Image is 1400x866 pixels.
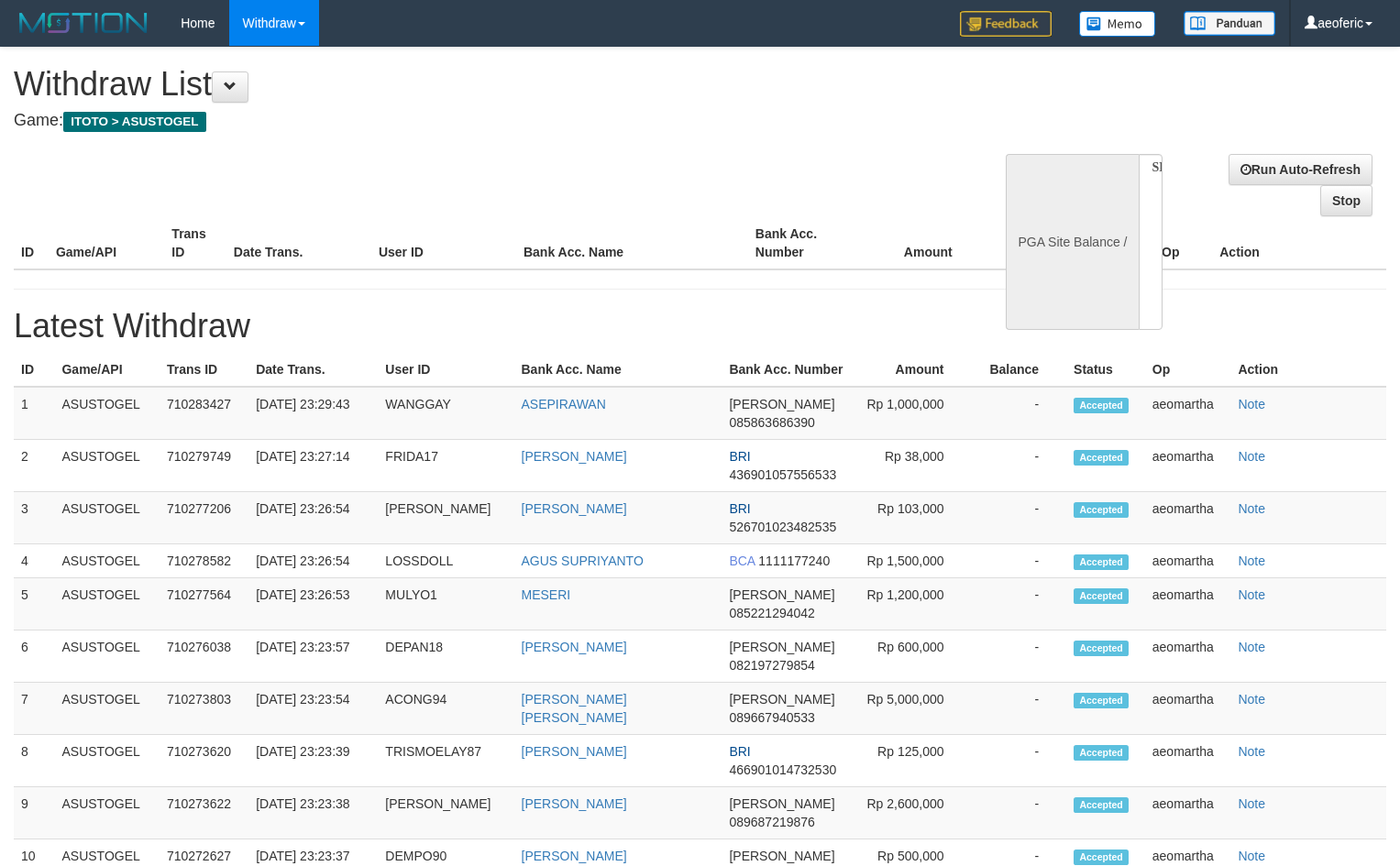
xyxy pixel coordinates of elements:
[160,353,248,387] th: Trans ID
[248,578,378,630] td: [DATE] 23:26:53
[864,217,979,269] th: Amount
[378,544,513,578] td: LOSSDOLL
[972,578,1067,630] td: -
[1238,587,1265,602] a: Note
[378,440,513,492] td: FRIDA17
[729,658,814,673] span: 082197279854
[1238,501,1265,516] a: Note
[1066,353,1145,387] th: Status
[1184,11,1275,36] img: panduan.png
[1145,387,1231,440] td: aeomartha
[1154,217,1212,269] th: Op
[14,544,54,578] td: 4
[14,683,54,735] td: 7
[729,849,834,863] span: [PERSON_NAME]
[1145,578,1231,630] td: aeomartha
[859,735,971,787] td: Rp 125,000
[1074,797,1129,813] span: Accepted
[14,630,54,683] td: 6
[14,66,915,103] h1: Withdraw List
[972,683,1067,735] td: -
[14,9,153,37] img: MOTION_logo.png
[729,640,834,654] span: [PERSON_NAME]
[729,744,750,759] span: BRI
[859,387,971,440] td: Rp 1,000,000
[729,501,750,516] span: BRI
[248,387,378,440] td: [DATE] 23:29:43
[248,492,378,544] td: [DATE] 23:26:54
[63,112,206,132] span: ITOTO > ASUSTOGEL
[522,849,627,863] a: [PERSON_NAME]
[522,587,571,602] a: MESERI
[49,217,164,269] th: Game/API
[160,735,248,787] td: 710273620
[729,520,836,534] span: 526701023482535
[1145,735,1231,787] td: aeomartha
[516,217,748,269] th: Bank Acc. Name
[729,397,834,411] span: [PERSON_NAME]
[859,544,971,578] td: Rp 1,500,000
[729,815,814,829] span: 089687219876
[1079,11,1156,37] img: Button%20Memo.svg
[722,353,859,387] th: Bank Acc. Number
[54,630,159,683] td: ASUSTOGEL
[1145,492,1231,544] td: aeomartha
[248,440,378,492] td: [DATE] 23:27:14
[729,415,814,430] span: 085863686390
[972,787,1067,839] td: -
[14,112,915,130] h4: Game:
[522,449,627,464] a: [PERSON_NAME]
[514,353,722,387] th: Bank Acc. Name
[54,578,159,630] td: ASUSTOGEL
[14,217,49,269] th: ID
[378,578,513,630] td: MULYO1
[54,492,159,544] td: ASUSTOGEL
[248,544,378,578] td: [DATE] 23:26:54
[160,787,248,839] td: 710273622
[729,692,834,707] span: [PERSON_NAME]
[1238,692,1265,707] a: Note
[859,578,971,630] td: Rp 1,200,000
[54,387,159,440] td: ASUSTOGEL
[160,544,248,578] td: 710278582
[729,710,814,725] span: 089667940533
[729,467,836,482] span: 436901057556533
[972,735,1067,787] td: -
[1238,397,1265,411] a: Note
[160,492,248,544] td: 710277206
[729,796,834,811] span: [PERSON_NAME]
[1238,849,1265,863] a: Note
[980,217,1086,269] th: Balance
[54,440,159,492] td: ASUSTOGEL
[248,787,378,839] td: [DATE] 23:23:38
[729,762,836,777] span: 466901014732530
[522,692,627,725] a: [PERSON_NAME] [PERSON_NAME]
[1145,787,1231,839] td: aeomartha
[1230,353,1386,387] th: Action
[972,544,1067,578] td: -
[160,440,248,492] td: 710279749
[1074,450,1129,466] span: Accepted
[164,217,226,269] th: Trans ID
[248,735,378,787] td: [DATE] 23:23:39
[1074,398,1129,413] span: Accepted
[14,735,54,787] td: 8
[1074,641,1129,656] span: Accepted
[54,544,159,578] td: ASUSTOGEL
[1074,745,1129,761] span: Accepted
[248,353,378,387] th: Date Trans.
[972,492,1067,544] td: -
[522,501,627,516] a: [PERSON_NAME]
[14,353,54,387] th: ID
[248,683,378,735] td: [DATE] 23:23:54
[378,492,513,544] td: [PERSON_NAME]
[378,353,513,387] th: User ID
[1238,796,1265,811] a: Note
[248,630,378,683] td: [DATE] 23:23:57
[960,11,1052,37] img: Feedback.jpg
[859,683,971,735] td: Rp 5,000,000
[972,630,1067,683] td: -
[54,787,159,839] td: ASUSTOGEL
[14,387,54,440] td: 1
[1229,154,1372,185] a: Run Auto-Refresh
